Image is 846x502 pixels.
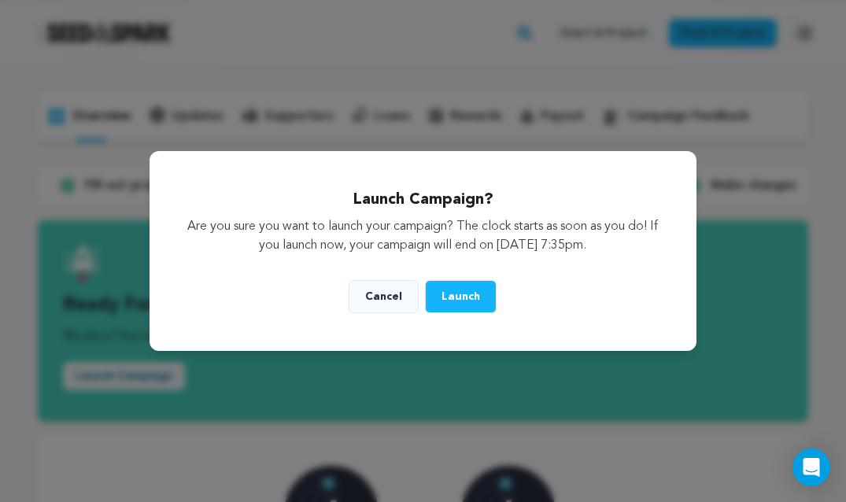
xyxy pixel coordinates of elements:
p: Are you sure you want to launch your campaign? The clock starts as soon as you do! If you launch ... [187,217,659,255]
button: Cancel [349,280,419,313]
div: Open Intercom Messenger [792,448,830,486]
h2: Launch Campaign? [187,189,659,211]
span: Launch [441,291,480,302]
button: Launch [425,280,497,313]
